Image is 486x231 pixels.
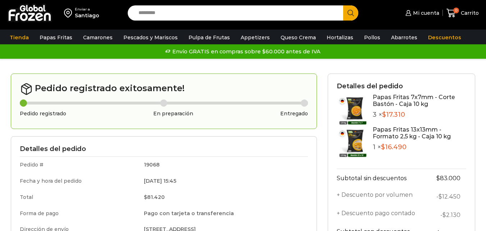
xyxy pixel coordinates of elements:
[381,143,406,151] bdi: 16.490
[373,111,466,119] p: 3 ×
[80,31,116,44] a: Camarones
[64,7,75,19] img: address-field-icon.svg
[373,94,455,107] a: Papas Fritas 7x7mm - Corte Bastón - Caja 10 kg
[20,189,139,205] td: Total
[436,175,460,182] bdi: 83.000
[453,8,459,13] span: 0
[277,31,319,44] a: Queso Crema
[382,111,405,119] bdi: 17.310
[427,206,466,224] td: -
[75,12,99,19] div: Santiago
[20,205,139,222] td: Forma de pago
[139,157,308,173] td: 19068
[373,126,451,140] a: Papas Fritas 13x13mm - Formato 2,5 kg - Caja 10 kg
[436,175,440,182] span: $
[424,31,465,44] a: Descuentos
[20,145,308,153] h3: Detalles del pedido
[6,31,32,44] a: Tienda
[20,83,308,95] h2: Pedido registrado exitosamente!
[20,173,139,189] td: Fecha y hora del pedido
[442,212,446,218] span: $
[237,31,273,44] a: Appetizers
[280,111,308,117] h3: Entregado
[459,9,479,17] span: Carrito
[427,187,466,206] td: -
[360,31,384,44] a: Pollos
[337,169,427,187] th: Subtotal sin descuentos
[36,31,76,44] a: Papas Fritas
[387,31,421,44] a: Abarrotes
[120,31,181,44] a: Pescados y Mariscos
[337,83,466,90] h3: Detalles del pedido
[446,5,479,22] a: 0 Carrito
[382,111,386,119] span: $
[144,194,147,200] span: $
[442,212,460,218] bdi: 2.130
[381,143,385,151] span: $
[139,173,308,189] td: [DATE] 15:45
[144,194,165,200] bdi: 81.420
[323,31,357,44] a: Hortalizas
[20,157,139,173] td: Pedido #
[75,7,99,12] div: Enviar a
[373,143,466,151] p: 1 ×
[337,187,427,206] th: + Descuento por volumen
[139,205,308,222] td: Pago con tarjeta o transferencia
[20,111,66,117] h3: Pedido registrado
[411,9,439,17] span: Mi cuenta
[153,111,193,117] h3: En preparación
[185,31,233,44] a: Pulpa de Frutas
[404,6,439,20] a: Mi cuenta
[343,5,358,21] button: Search button
[439,193,442,200] span: $
[439,193,460,200] bdi: 12.450
[337,206,427,224] th: + Descuento pago contado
